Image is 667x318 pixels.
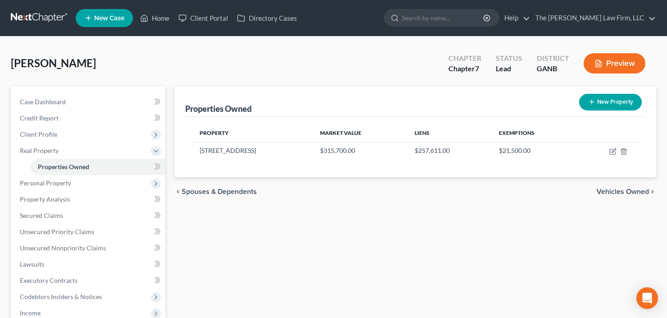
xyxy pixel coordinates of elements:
[20,179,71,187] span: Personal Property
[31,159,165,175] a: Properties Owned
[13,207,165,224] a: Secured Claims
[233,10,302,26] a: Directory Cases
[185,103,251,114] div: Properties Owned
[192,124,313,142] th: Property
[579,94,642,111] button: New Property
[20,260,44,268] span: Lawsuits
[492,124,577,142] th: Exemptions
[20,130,57,138] span: Client Profile
[20,293,102,300] span: Codebtors Insiders & Notices
[13,256,165,272] a: Lawsuits
[402,9,484,26] input: Search by name...
[13,240,165,256] a: Unsecured Nonpriority Claims
[94,15,124,22] span: New Case
[636,287,658,309] div: Open Intercom Messenger
[182,188,257,195] span: Spouses & Dependents
[597,188,649,195] span: Vehicles Owned
[537,53,569,64] div: District
[174,10,233,26] a: Client Portal
[407,124,492,142] th: Liens
[20,309,41,317] span: Income
[20,244,106,252] span: Unsecured Nonpriority Claims
[537,64,569,74] div: GANB
[136,10,174,26] a: Home
[448,64,481,74] div: Chapter
[20,228,94,235] span: Unsecured Priority Claims
[313,124,408,142] th: Market Value
[496,53,522,64] div: Status
[13,110,165,126] a: Credit Report
[13,94,165,110] a: Case Dashboard
[11,56,96,69] span: [PERSON_NAME]
[475,64,479,73] span: 7
[20,147,59,154] span: Real Property
[500,10,530,26] a: Help
[492,142,577,159] td: $21,500.00
[174,188,257,195] button: chevron_left Spouses & Dependents
[531,10,656,26] a: The [PERSON_NAME] Law Firm, LLC
[20,277,78,284] span: Executory Contracts
[407,142,492,159] td: $257,611.00
[313,142,408,159] td: $315,700.00
[584,53,645,74] button: Preview
[13,224,165,240] a: Unsecured Priority Claims
[20,98,66,106] span: Case Dashboard
[20,195,70,203] span: Property Analysis
[20,212,63,219] span: Secured Claims
[20,114,59,122] span: Credit Report
[597,188,656,195] button: Vehicles Owned chevron_right
[38,163,89,171] span: Properties Owned
[192,142,313,159] td: [STREET_ADDRESS]
[13,272,165,289] a: Executory Contracts
[649,188,656,195] i: chevron_right
[174,188,182,195] i: chevron_left
[496,64,522,74] div: Lead
[448,53,481,64] div: Chapter
[13,191,165,207] a: Property Analysis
